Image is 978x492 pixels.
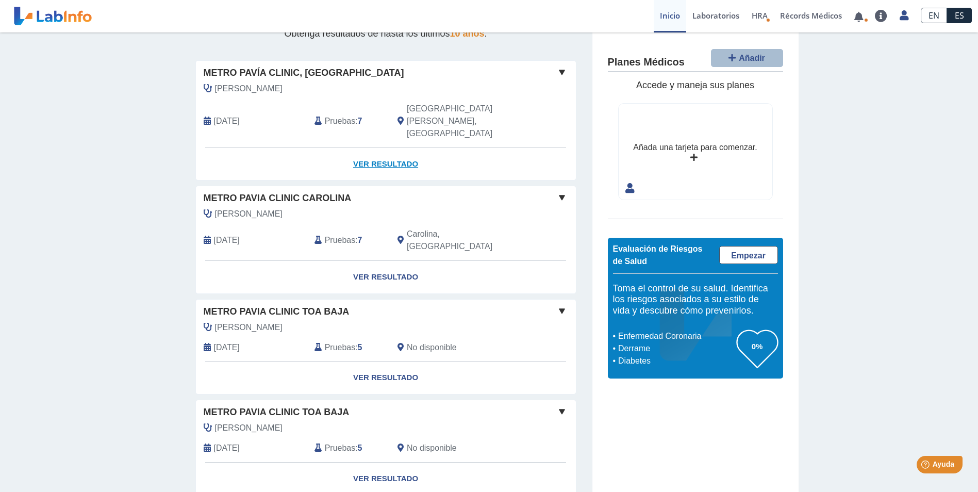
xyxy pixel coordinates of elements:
a: Ver Resultado [196,261,576,293]
span: 10 años [450,28,485,39]
span: Pruebas [325,115,355,127]
span: Metro Pavia Clinic Carolina [204,191,352,205]
a: ES [947,8,972,23]
h4: Planes Médicos [608,56,685,69]
span: No disponible [407,442,457,454]
b: 7 [358,117,362,125]
li: Enfermedad Coronaria [616,330,737,342]
span: Evaluación de Riesgos de Salud [613,244,703,266]
span: Metro Pavia Clinic Toa Baja [204,305,350,319]
b: 5 [358,343,362,352]
span: 2024-05-01 [214,234,240,247]
a: Empezar [719,246,778,264]
button: Añadir [711,49,783,67]
span: Maisonet, Carlos [215,83,283,95]
a: Ver Resultado [196,362,576,394]
div: : [307,341,390,354]
span: HRA [752,10,768,21]
div: : [307,103,390,140]
span: 2023-03-07 [214,442,240,454]
span: Metro Pavía Clinic, [GEOGRAPHIC_DATA] [204,66,404,80]
span: Metro Pavia Clinic Toa Baja [204,405,350,419]
span: Pruebas [325,442,355,454]
a: Ver Resultado [196,148,576,181]
div: : [307,442,390,454]
span: 2023-05-16 [214,341,240,354]
span: Pruebas [325,234,355,247]
span: Carolina, PR [407,228,521,253]
b: 7 [358,236,362,244]
span: 2025-09-30 [214,115,240,127]
span: No disponible [407,341,457,354]
li: Derrame [616,342,737,355]
span: Santiago, Adianez [215,422,283,434]
iframe: Help widget launcher [886,452,967,481]
h3: 0% [737,340,778,353]
span: Santiago, Adianez [215,321,283,334]
div: Añada una tarjeta para comenzar. [633,141,757,154]
span: Pruebas [325,341,355,354]
span: Empezar [731,251,766,260]
span: Accede y maneja sus planes [636,80,754,90]
h5: Toma el control de su salud. Identifica los riesgos asociados a su estilo de vida y descubre cómo... [613,283,778,317]
a: EN [921,8,947,23]
span: San Juan, PR [407,103,521,140]
li: Diabetes [616,355,737,367]
div: : [307,228,390,253]
span: Santiago, Adianez [215,208,283,220]
span: Añadir [739,54,765,62]
span: Obtenga resultados de hasta los últimos . [284,28,487,39]
b: 5 [358,444,362,452]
